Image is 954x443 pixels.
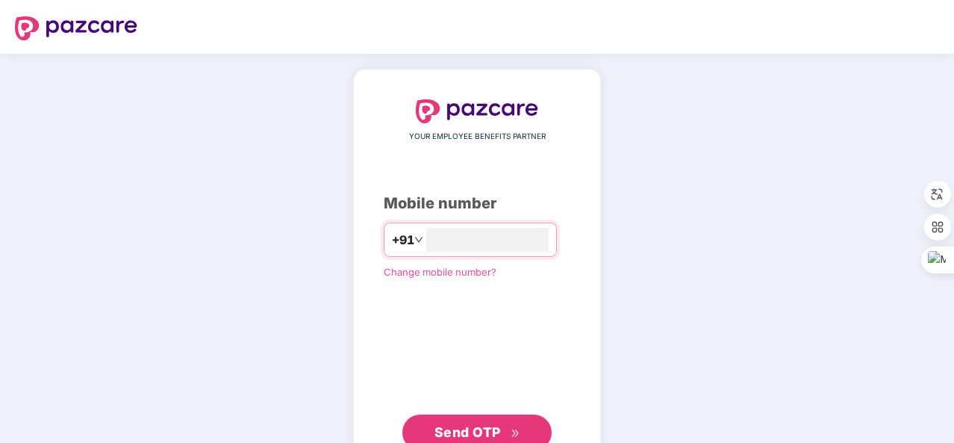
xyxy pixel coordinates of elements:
img: logo [15,16,137,40]
img: logo [416,99,538,123]
span: YOUR EMPLOYEE BENEFITS PARTNER [409,131,546,143]
div: Mobile number [384,192,570,215]
span: double-right [511,429,520,439]
span: down [414,235,423,244]
span: +91 [392,231,414,250]
span: Send OTP [434,424,501,440]
a: Change mobile number? [384,266,496,278]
